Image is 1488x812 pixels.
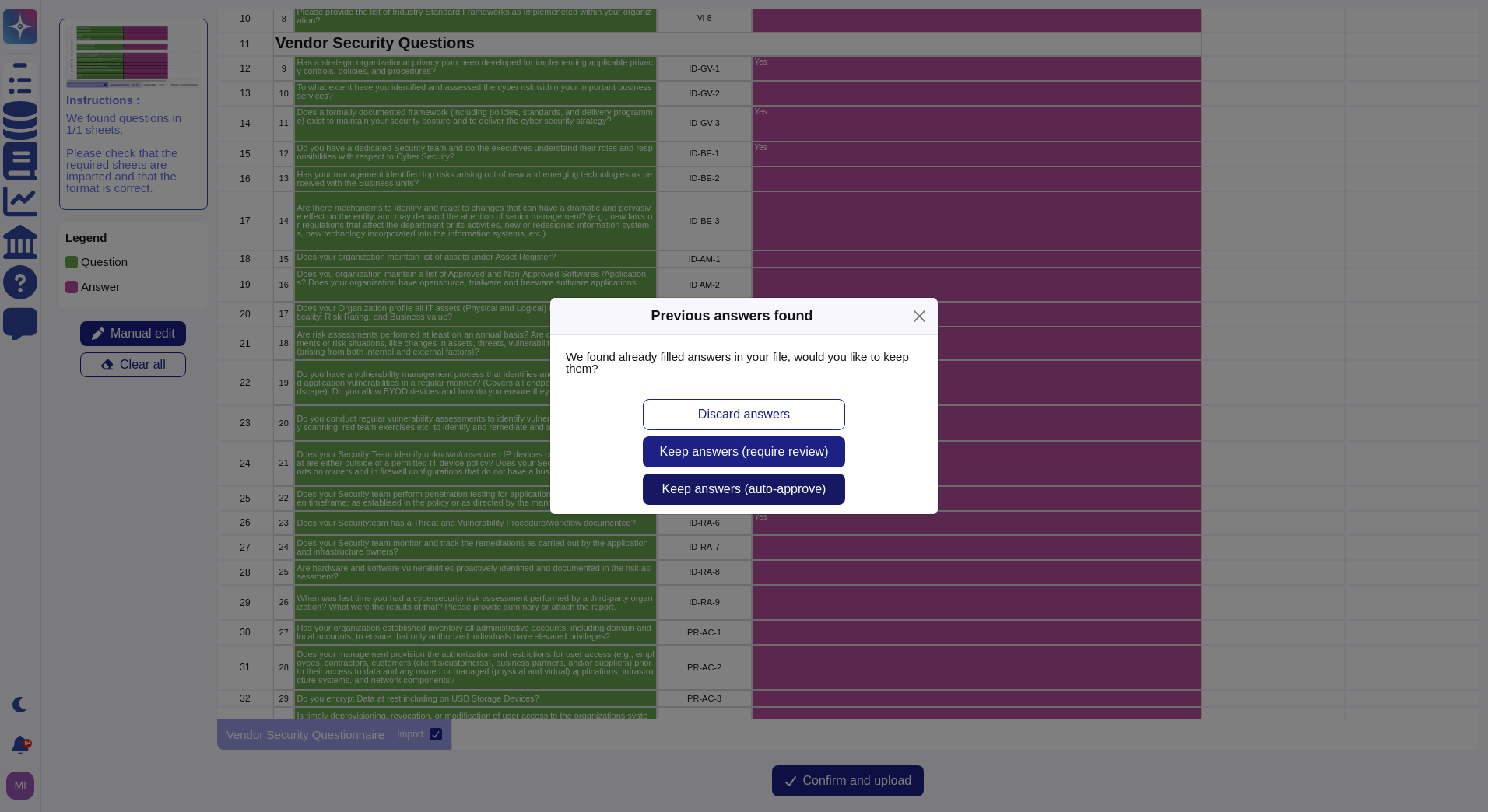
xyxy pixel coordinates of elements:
[660,446,829,458] span: Keep answers (require review)
[643,474,845,505] button: Keep answers (auto-approve)
[698,408,790,421] span: Discard answers
[651,306,812,327] div: Previous answers found
[550,335,938,390] div: We found already filled answers in your file, would you like to keep them?
[907,304,932,328] button: Close
[643,399,845,430] button: Discard answers
[643,436,845,467] button: Keep answers (require review)
[662,483,826,495] span: Keep answers (auto-approve)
